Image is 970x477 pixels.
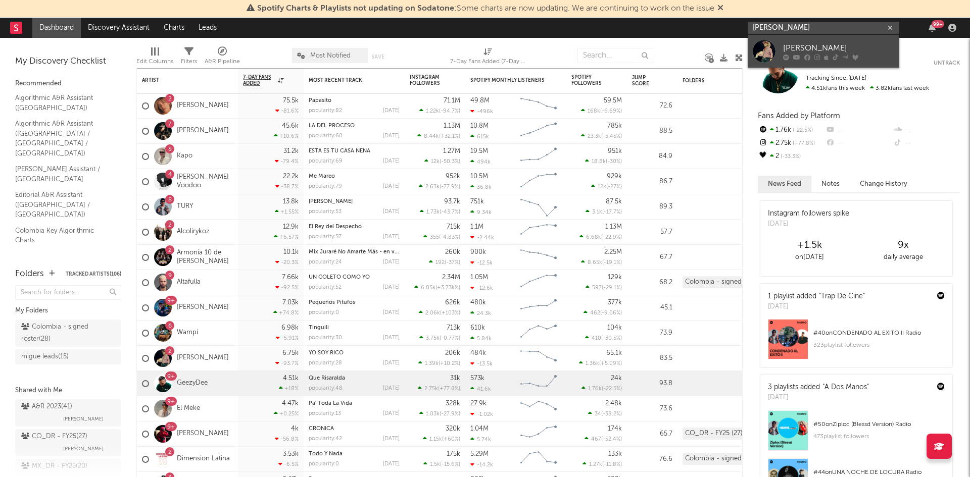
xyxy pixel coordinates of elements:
[15,78,121,90] div: Recommended
[275,259,299,266] div: -20.3 %
[632,201,672,213] div: 89.3
[177,354,229,362] a: [PERSON_NAME]
[811,176,850,192] button: Notes
[856,251,950,263] div: daily average
[423,234,460,240] div: ( )
[419,335,460,341] div: ( )
[418,360,460,366] div: ( )
[243,74,275,86] span: 7-Day Fans Added
[604,260,620,266] span: -19.1 %
[437,285,459,291] span: +3.73k %
[283,224,299,230] div: 12.9k
[603,134,620,139] span: -5.45 %
[419,183,460,190] div: ( )
[275,360,299,366] div: -93.7 %
[309,350,344,356] a: YO SOY RICO
[806,85,865,91] span: 4.51k fans this week
[383,310,400,315] div: [DATE]
[441,235,459,240] span: -4.83 %
[516,93,561,119] svg: Chart title
[15,305,121,317] div: My Folders
[309,275,400,280] div: UN COLETO COMO YO
[441,109,459,114] span: -94.7 %
[429,259,460,266] div: ( )
[470,198,484,205] div: 751k
[309,77,384,83] div: Most Recent Track
[181,43,197,72] div: Filters
[309,249,403,255] a: Mix Juraré No Amarte Más - en vivo
[632,226,672,238] div: 57.7
[383,108,400,114] div: [DATE]
[283,97,299,104] div: 75.5k
[435,260,445,266] span: 192
[136,56,173,68] div: Edit Columns
[442,274,460,281] div: 2.34M
[607,325,622,331] div: 104k
[758,150,825,163] div: 2
[441,209,459,215] span: -43.7 %
[282,274,299,281] div: 7.66k
[813,339,945,351] div: 323 playlist followers
[605,224,622,230] div: 1.13M
[21,460,87,472] div: MX_DR - FY25 ( 20 )
[768,208,849,219] div: Instagram followers spike
[604,249,622,255] div: 2.25M
[383,234,400,240] div: [DATE]
[309,209,342,215] div: popularity: 53
[136,43,173,72] div: Edit Columns
[825,124,892,137] div: --
[604,209,620,215] span: -17.7 %
[470,249,486,255] div: 900k
[606,350,622,356] div: 65.1k
[309,148,370,154] a: ESTA ES TU CASA NENA
[929,24,936,32] button: 99+
[586,284,622,291] div: ( )
[426,109,439,114] span: 1.22k
[850,176,917,192] button: Change History
[604,97,622,104] div: 59.5M
[791,128,813,133] span: -22.5 %
[282,123,299,129] div: 45.6k
[516,119,561,144] svg: Chart title
[592,209,602,215] span: 3.1k
[446,173,460,180] div: 952k
[588,109,600,114] span: 168k
[309,199,400,204] div: Robert De Niro
[592,336,601,341] span: 410
[157,18,191,38] a: Charts
[683,276,771,288] div: Colombia - signed roster (28)
[275,158,299,165] div: -79.4 %
[383,259,400,265] div: [DATE]
[441,184,459,190] span: -77.9 %
[309,148,400,154] div: ESTA ES TU CASA NENA
[309,259,342,265] div: popularity: 24
[813,327,945,339] div: # 40 on CONDENADO AL EXITO II Radio
[383,285,400,290] div: [DATE]
[602,310,620,316] span: -9.06 %
[442,310,459,316] span: +103 %
[177,152,192,161] a: Kapo
[309,133,343,139] div: popularity: 60
[856,239,950,251] div: 9 x
[932,20,944,28] div: 99 +
[760,319,952,367] a: #40onCONDENADO AL EXITO II Radio323playlist followers
[581,259,622,266] div: ( )
[763,239,856,251] div: +1.5k
[516,245,561,270] svg: Chart title
[309,98,331,103] a: Papasito
[470,123,489,129] div: 10.8M
[603,285,620,291] span: -29.1 %
[181,56,197,68] div: Filters
[275,208,299,215] div: +1.55 %
[632,352,672,364] div: 83.5
[309,174,400,179] div: Me Mareo
[177,329,198,337] a: Wampi
[275,284,299,291] div: -92.5 %
[142,77,218,83] div: Artist
[15,399,121,427] a: A&R 2023(41)[PERSON_NAME]
[281,325,299,331] div: 6.98k
[632,100,672,112] div: 72.6
[632,302,672,314] div: 45.1
[813,431,945,443] div: 473 playlist followers
[177,430,229,438] a: [PERSON_NAME]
